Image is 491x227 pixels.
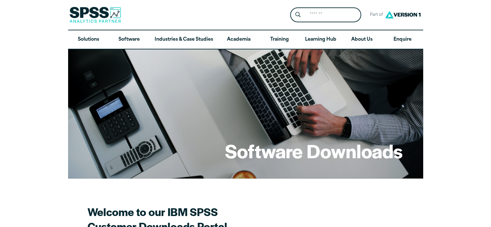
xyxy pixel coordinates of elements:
[68,30,109,49] a: Solutions
[109,30,149,49] a: Software
[259,30,300,49] a: Training
[292,9,304,21] button: Search magnifying glass icon
[69,7,121,23] img: SPSS Analytics Partner
[225,138,403,163] h1: Software Downloads
[384,9,422,21] img: Version1 Logo
[342,30,382,49] a: About Us
[290,7,361,23] form: Site Header Search Form
[295,12,301,17] svg: Search magnifying glass icon
[68,30,423,49] nav: Desktop version of site main menu
[300,30,342,49] a: Learning Hub
[218,30,259,49] a: Academia
[366,10,384,20] span: Part of
[149,30,218,49] a: Industries & Case Studies
[382,30,423,49] a: Enquire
